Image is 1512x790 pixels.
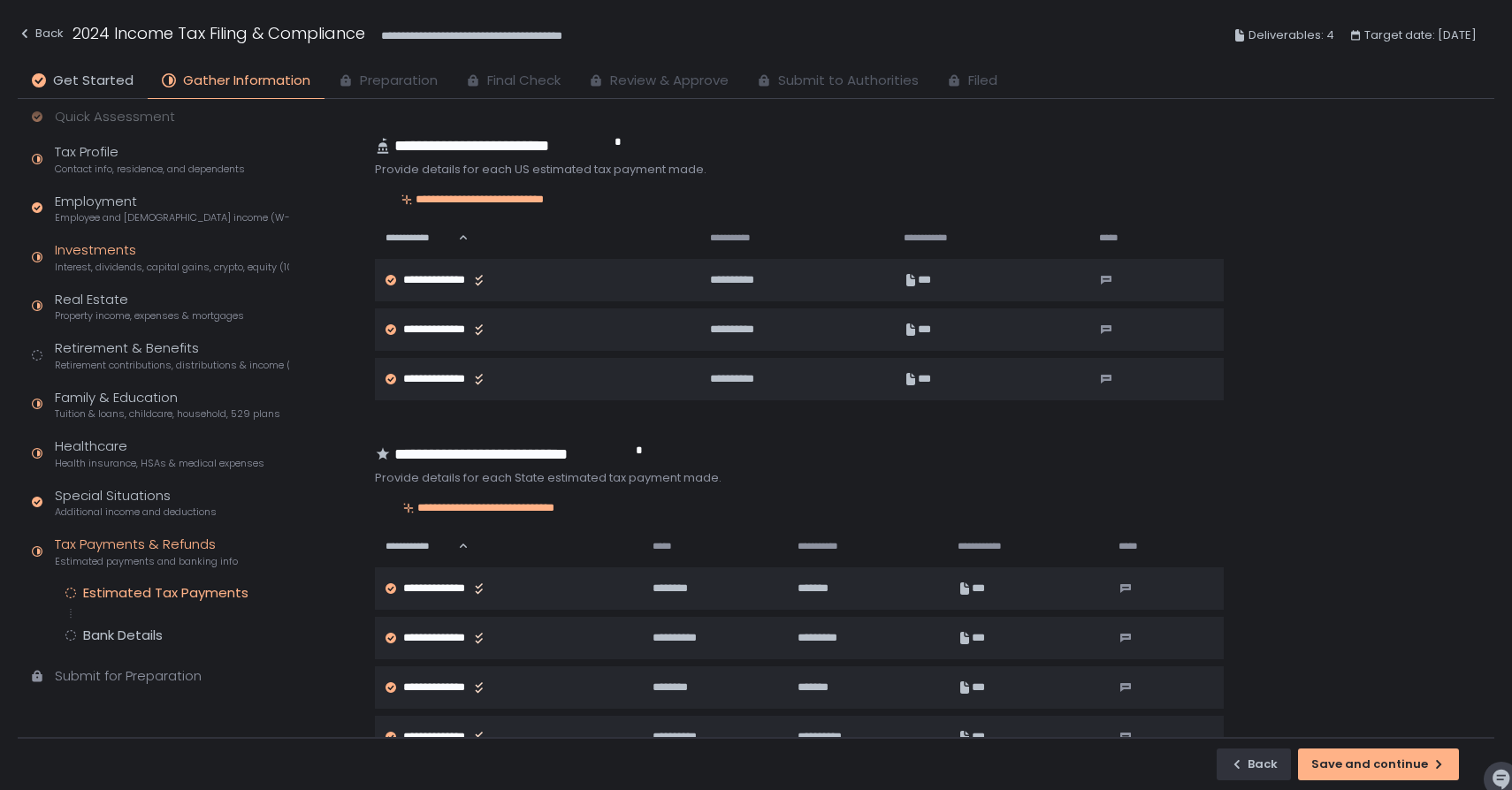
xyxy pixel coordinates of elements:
[1249,25,1334,46] span: Deliverables: 4
[55,107,175,127] div: Quick Assessment
[55,457,264,470] span: Health insurance, HSAs & medical expenses
[83,584,248,602] div: Estimated Tax Payments
[55,388,280,422] div: Family & Education
[55,309,244,323] span: Property income, expenses & mortgages
[18,23,64,44] div: Back
[55,437,264,470] div: Healthcare
[55,290,244,323] div: Real Estate
[1217,748,1291,780] button: Back
[55,505,217,519] span: Additional income and deductions
[1364,25,1477,46] span: Target date: [DATE]
[53,71,134,91] span: Get Started
[487,71,561,91] span: Final Check
[55,535,238,568] div: Tax Payments & Refunds
[55,261,289,274] span: Interest, dividends, capital gains, crypto, equity (1099s, K-1s)
[55,666,202,687] div: Submit for Preparation
[55,407,280,421] span: Tuition & loans, childcare, household, 529 plans
[83,627,163,644] div: Bank Details
[55,555,238,568] span: Estimated payments and banking info
[1230,756,1278,772] div: Back
[968,71,997,91] span: Filed
[778,71,919,91] span: Submit to Authorities
[55,192,289,225] div: Employment
[375,470,1224,486] div: Provide details for each State estimated tax payment made.
[55,359,289,372] span: Retirement contributions, distributions & income (1099-R, 5498)
[183,71,310,91] span: Gather Information
[55,338,289,372] div: Retirement & Benefits
[610,71,729,91] span: Review & Approve
[55,142,245,176] div: Tax Profile
[55,163,245,176] span: Contact info, residence, and dependents
[375,162,1224,178] div: Provide details for each US estimated tax payment made.
[55,486,217,520] div: Special Situations
[55,240,289,274] div: Investments
[1298,748,1459,780] button: Save and continue
[55,211,289,224] span: Employee and [DEMOGRAPHIC_DATA] income (W-2s)
[73,21,365,45] h1: 2024 Income Tax Filing & Compliance
[360,71,438,91] span: Preparation
[1311,756,1446,772] div: Save and continue
[18,21,64,50] button: Back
